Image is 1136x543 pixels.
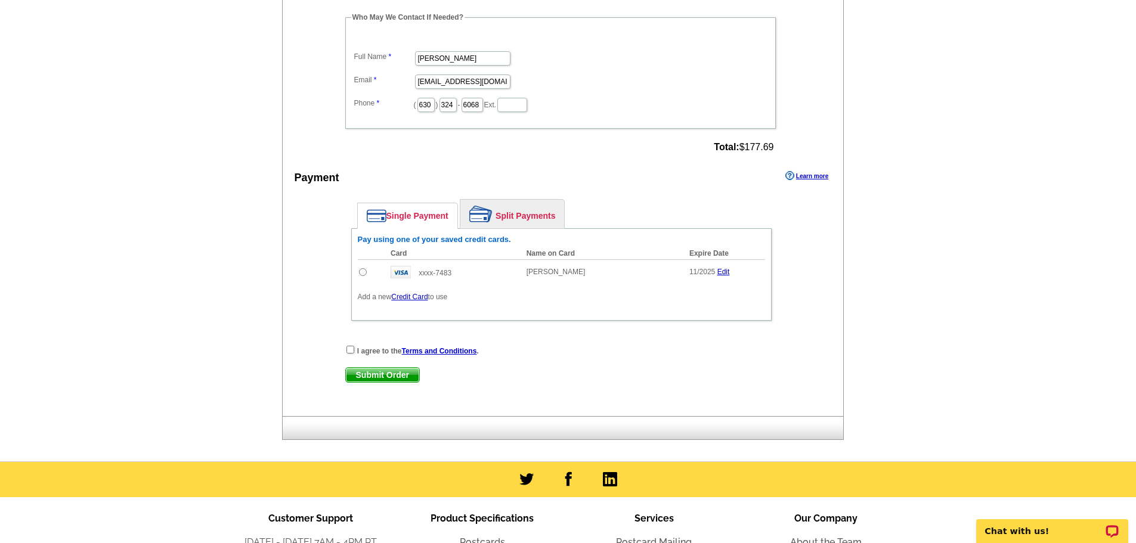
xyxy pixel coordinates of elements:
img: single-payment.png [367,209,386,222]
legend: Who May We Contact If Needed? [351,12,465,23]
a: Edit [717,268,730,276]
a: Credit Card [391,293,428,301]
span: Submit Order [346,368,419,382]
label: Full Name [354,51,414,62]
h6: Pay using one of your saved credit cards. [358,235,765,244]
strong: I agree to the . [357,347,479,355]
img: split-payment.png [469,206,493,222]
img: visa.gif [391,266,411,278]
a: Terms and Conditions [402,347,477,355]
dd: ( ) - Ext. [351,95,770,113]
span: 11/2025 [689,268,715,276]
a: Single Payment [358,203,457,228]
div: Payment [295,170,339,186]
span: $177.69 [714,142,773,153]
span: Customer Support [268,513,353,524]
span: [PERSON_NAME] [527,268,586,276]
th: Expire Date [683,247,765,260]
a: Learn more [785,171,828,181]
iframe: LiveChat chat widget [968,505,1136,543]
span: Our Company [794,513,858,524]
strong: Total: [714,142,739,152]
a: Split Payments [460,200,564,228]
label: Email [354,75,414,85]
span: xxxx-7483 [419,269,451,277]
p: Add a new to use [358,291,765,302]
th: Card [385,247,521,260]
span: Services [634,513,674,524]
span: Product Specifications [431,513,534,524]
label: Phone [354,98,414,108]
th: Name on Card [521,247,683,260]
